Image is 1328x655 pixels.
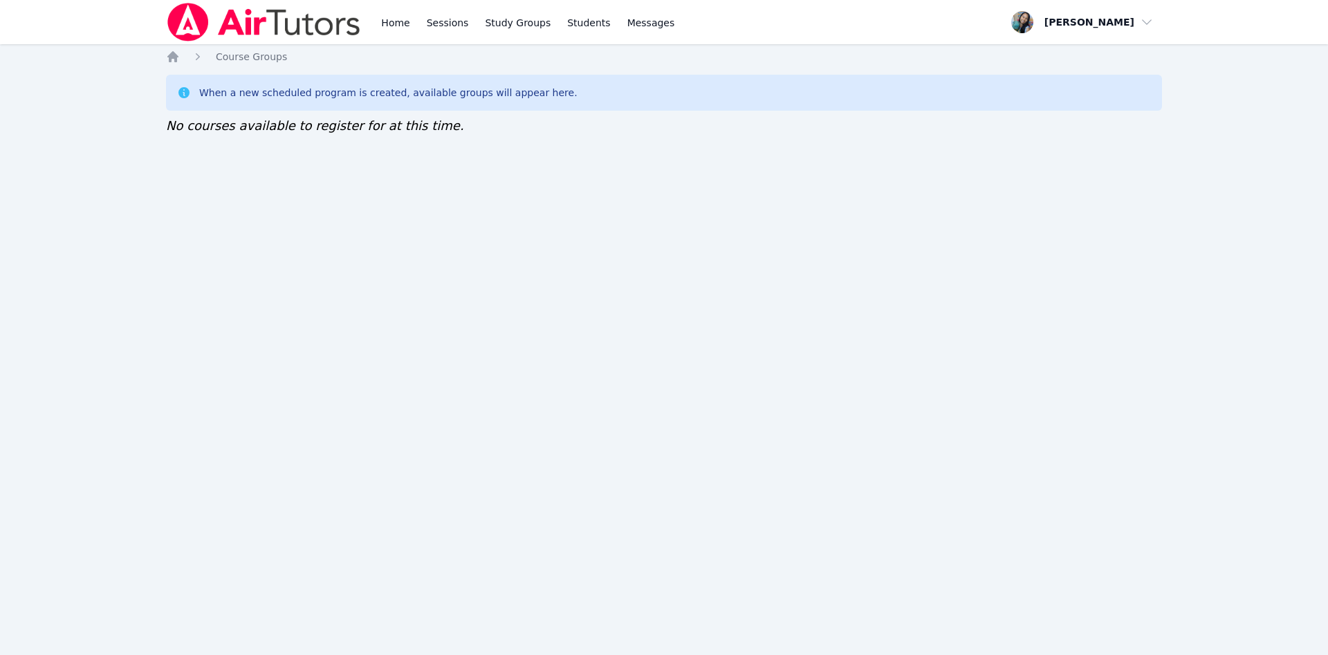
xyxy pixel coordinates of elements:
span: Course Groups [216,51,287,62]
a: Course Groups [216,50,287,64]
span: No courses available to register for at this time. [166,118,464,133]
div: When a new scheduled program is created, available groups will appear here. [199,86,578,100]
nav: Breadcrumb [166,50,1162,64]
img: Air Tutors [166,3,362,41]
span: Messages [627,16,675,30]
